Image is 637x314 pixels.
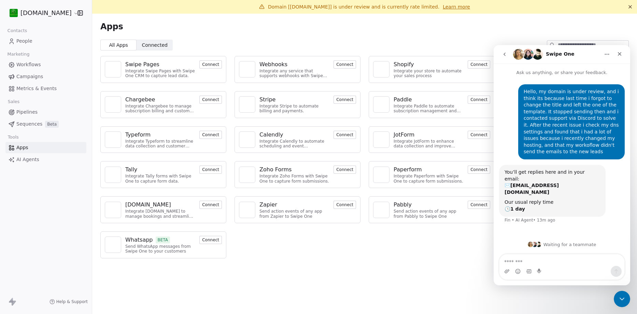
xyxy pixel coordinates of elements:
a: Campaigns [5,71,86,82]
a: NA [239,96,255,113]
a: AI Agents [5,154,86,165]
img: NA [108,64,118,74]
span: People [16,38,32,45]
span: Domain [[DOMAIN_NAME]] is under review and is currently rate limited. [268,4,439,10]
div: Typeform [125,131,151,139]
button: Connect [199,60,222,69]
button: Connect [334,60,356,69]
span: Workflows [16,61,41,68]
div: Whatsapp [125,236,153,244]
span: Marketing [4,49,32,59]
div: [DOMAIN_NAME] [125,201,171,209]
a: Connect [199,131,222,138]
button: Connect [199,131,222,139]
a: Zoho Forms [259,166,329,174]
a: Connect [468,61,490,68]
button: Connect [199,166,222,174]
a: Typeform [125,131,195,139]
div: Zoho Forms [259,166,292,174]
a: NA [105,96,121,113]
a: Stripe [259,96,329,104]
a: Learn more [443,3,470,10]
a: Webhooks [259,60,329,69]
iframe: Intercom live chat [614,291,630,307]
div: Integrate Tally forms with Swipe One to capture form data. [125,174,195,184]
a: NA [239,167,255,183]
img: NA [242,205,252,215]
span: Apps [100,22,123,32]
a: Shopify [394,60,464,69]
button: Connect [334,131,356,139]
a: NA [105,202,121,218]
span: Pipelines [16,109,38,116]
img: NA [108,170,118,180]
a: NA [105,61,121,77]
button: Connect [199,236,222,244]
span: Sequences [16,120,42,128]
a: NA [373,96,390,113]
div: Tally [125,166,137,174]
a: Connect [334,201,356,208]
a: Connect [199,201,222,208]
button: Connect [468,201,490,209]
span: Beta [45,121,59,128]
a: JotForm [394,131,464,139]
a: NA [373,167,390,183]
div: Shopify [394,60,414,69]
button: Connect [468,60,490,69]
a: Paperform [394,166,464,174]
a: Metrics & Events [5,83,86,94]
img: NA [376,99,386,110]
a: NA [239,202,255,218]
span: Tools [5,132,22,142]
a: Connect [199,96,222,103]
button: Connect [468,96,490,104]
img: NA [376,64,386,74]
div: Send action events of any app from Pabbly to Swipe One [394,209,464,219]
img: NA [108,205,118,215]
div: Calendly [259,131,283,139]
a: WhatsappBETA [125,236,195,244]
a: [DOMAIN_NAME] [125,201,195,209]
div: JotForm [394,131,414,139]
div: Integrate Chargebee to manage subscription billing and customer data. [125,104,195,114]
a: Connect [468,96,490,103]
div: Integrate JotForm to enhance data collection and improve customer engagement. [394,139,464,149]
img: NA [376,134,386,145]
div: Integrate Typeform to streamline data collection and customer engagement. [125,139,195,149]
span: [DOMAIN_NAME] [20,9,72,17]
a: NA [105,167,121,183]
a: NA [373,131,390,148]
div: Swipe Pages [125,60,159,69]
div: Zapier [259,201,277,209]
img: NA [376,205,386,215]
a: Connect [199,61,222,68]
button: Connect [468,131,490,139]
span: Apps [16,144,28,151]
button: Connect [334,96,356,104]
div: Stripe [259,96,275,104]
div: Integrate [DOMAIN_NAME] to manage bookings and streamline scheduling. [125,209,195,219]
div: Pabbly [394,201,412,209]
div: Chargebee [125,96,155,104]
div: Integrate your store to automate your sales process [394,69,464,78]
a: Swipe Pages [125,60,195,69]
